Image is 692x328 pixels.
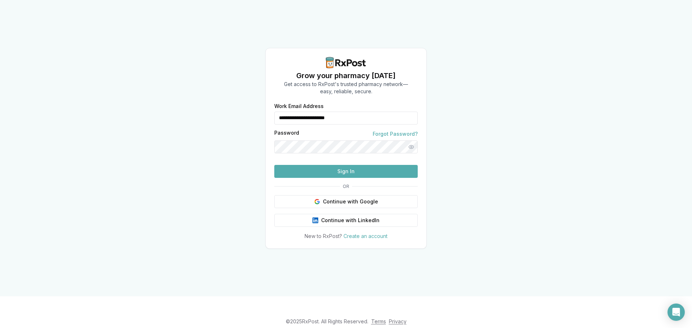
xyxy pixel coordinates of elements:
span: OR [340,184,352,189]
p: Get access to RxPost's trusted pharmacy network— easy, reliable, secure. [284,81,408,95]
img: LinkedIn [312,217,318,223]
img: RxPost Logo [323,57,369,68]
div: Open Intercom Messenger [667,304,685,321]
a: Terms [371,318,386,324]
button: Sign In [274,165,418,178]
button: Continue with LinkedIn [274,214,418,227]
label: Work Email Address [274,104,418,109]
a: Privacy [389,318,407,324]
span: New to RxPost? [305,233,342,239]
h1: Grow your pharmacy [DATE] [284,71,408,81]
button: Continue with Google [274,195,418,208]
img: Google [314,199,320,205]
a: Forgot Password? [373,130,418,138]
label: Password [274,130,299,138]
a: Create an account [343,233,387,239]
button: Show password [405,140,418,153]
